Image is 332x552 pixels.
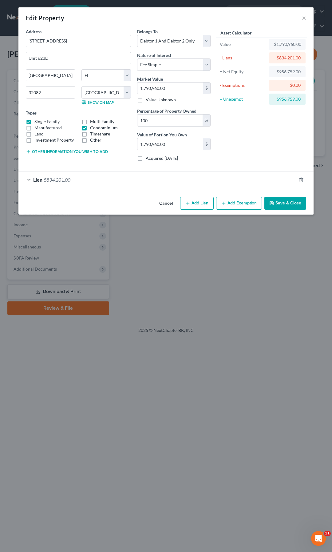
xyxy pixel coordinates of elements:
div: $956,759.00 [274,96,301,102]
label: Manufactured [34,125,62,131]
div: Edit Property [26,14,64,22]
div: - Liens [220,55,266,61]
div: % [203,115,210,126]
a: Show on Map [81,100,114,105]
label: Value of Portion You Own [137,131,187,138]
div: = Unexempt [220,96,266,102]
span: Belongs To [137,29,158,34]
button: Other information you wish to add [26,149,108,154]
div: $956,759.00 [274,69,301,75]
button: Cancel [154,197,178,210]
input: 0.00 [137,83,203,94]
input: 0.00 [137,138,203,150]
div: $834,201.00 [274,55,301,61]
button: Add Lien [180,197,214,210]
label: Acquired [DATE] [146,155,178,161]
label: Timeshare [90,131,110,137]
span: $834,201.00 [44,177,70,183]
div: $0.00 [274,82,301,88]
div: $ [203,83,210,94]
span: 11 [324,531,331,536]
label: Types [26,110,37,116]
div: Value [220,41,266,47]
label: Single Family [34,119,60,125]
button: Save & Close [264,197,306,210]
iframe: Intercom live chat [311,531,326,546]
div: $ [203,138,210,150]
input: Enter address... [26,35,131,47]
input: Enter city... [26,70,75,81]
label: Investment Property [34,137,74,143]
label: Land [34,131,44,137]
div: $1,790,960.00 [274,41,301,47]
label: Multi Family [90,119,114,125]
input: 0.00 [137,115,203,126]
input: Enter zip... [26,86,75,99]
label: Asset Calculator [220,30,252,36]
input: Apt, Suite, etc... [26,52,131,64]
label: Percentage of Property Owned [137,108,196,114]
div: = Net Equity [220,69,266,75]
label: Market Value [137,76,163,82]
span: Lien [33,177,42,183]
button: Add Exemption [216,197,262,210]
label: Condominium [90,125,118,131]
label: Nature of Interest [137,52,171,58]
span: Address [26,29,41,34]
label: Value Unknown [146,97,176,103]
label: Other [90,137,101,143]
div: - Exemptions [220,82,266,88]
button: × [302,14,306,22]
